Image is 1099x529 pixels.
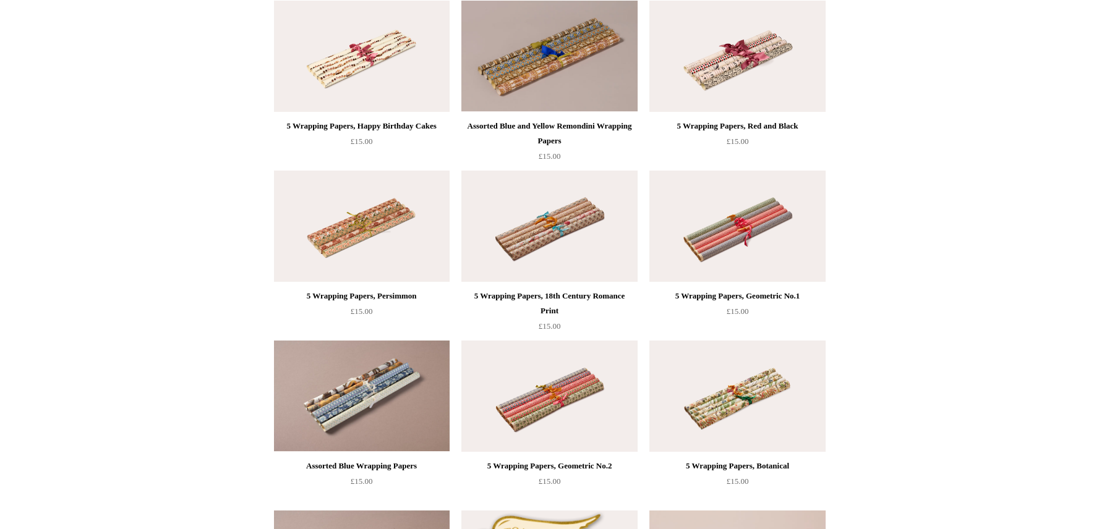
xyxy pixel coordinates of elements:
a: 5 Wrapping Papers, Persimmon 5 Wrapping Papers, Persimmon [274,171,450,282]
a: Assorted Blue Wrapping Papers Assorted Blue Wrapping Papers [274,341,450,452]
img: 5 Wrapping Papers, Botanical [649,341,825,452]
div: 5 Wrapping Papers, 18th Century Romance Print [464,289,634,318]
div: 5 Wrapping Papers, Happy Birthday Cakes [277,119,447,133]
img: 5 Wrapping Papers, Red and Black [649,1,825,112]
a: 5 Wrapping Papers, 18th Century Romance Print 5 Wrapping Papers, 18th Century Romance Print [461,171,637,282]
span: £15.00 [539,321,561,331]
div: 5 Wrapping Papers, Geometric No.2 [464,459,634,473]
a: Assorted Blue and Yellow Remondini Wrapping Papers £15.00 [461,119,637,169]
img: 5 Wrapping Papers, Geometric No.1 [649,171,825,282]
a: 5 Wrapping Papers, Botanical £15.00 [649,459,825,509]
a: 5 Wrapping Papers, Happy Birthday Cakes £15.00 [274,119,450,169]
img: 5 Wrapping Papers, Happy Birthday Cakes [274,1,450,112]
img: 5 Wrapping Papers, 18th Century Romance Print [461,171,637,282]
span: £15.00 [539,151,561,161]
a: 5 Wrapping Papers, Geometric No.2 5 Wrapping Papers, Geometric No.2 [461,341,637,452]
span: £15.00 [727,137,749,146]
a: Assorted Blue and Yellow Remondini Wrapping Papers Assorted Blue and Yellow Remondini Wrapping Pa... [461,1,637,112]
span: £15.00 [351,307,373,316]
a: 5 Wrapping Papers, 18th Century Romance Print £15.00 [461,289,637,339]
img: 5 Wrapping Papers, Geometric No.2 [461,341,637,452]
a: Assorted Blue Wrapping Papers £15.00 [274,459,450,509]
span: £15.00 [539,476,561,486]
div: 5 Wrapping Papers, Persimmon [277,289,447,303]
a: 5 Wrapping Papers, Red and Black £15.00 [649,119,825,169]
span: £15.00 [351,476,373,486]
a: 5 Wrapping Papers, Persimmon £15.00 [274,289,450,339]
img: 5 Wrapping Papers, Persimmon [274,171,450,282]
a: 5 Wrapping Papers, Happy Birthday Cakes 5 Wrapping Papers, Happy Birthday Cakes [274,1,450,112]
div: 5 Wrapping Papers, Botanical [652,459,822,473]
div: 5 Wrapping Papers, Geometric No.1 [652,289,822,303]
a: 5 Wrapping Papers, Botanical 5 Wrapping Papers, Botanical [649,341,825,452]
span: £15.00 [727,476,749,486]
a: 5 Wrapping Papers, Geometric No.1 5 Wrapping Papers, Geometric No.1 [649,171,825,282]
div: Assorted Blue Wrapping Papers [277,459,447,473]
a: 5 Wrapping Papers, Geometric No.2 £15.00 [461,459,637,509]
div: Assorted Blue and Yellow Remondini Wrapping Papers [464,119,634,148]
img: Assorted Blue Wrapping Papers [274,341,450,452]
a: 5 Wrapping Papers, Red and Black 5 Wrapping Papers, Red and Black [649,1,825,112]
img: Assorted Blue and Yellow Remondini Wrapping Papers [461,1,637,112]
a: 5 Wrapping Papers, Geometric No.1 £15.00 [649,289,825,339]
div: 5 Wrapping Papers, Red and Black [652,119,822,133]
span: £15.00 [351,137,373,146]
span: £15.00 [727,307,749,316]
